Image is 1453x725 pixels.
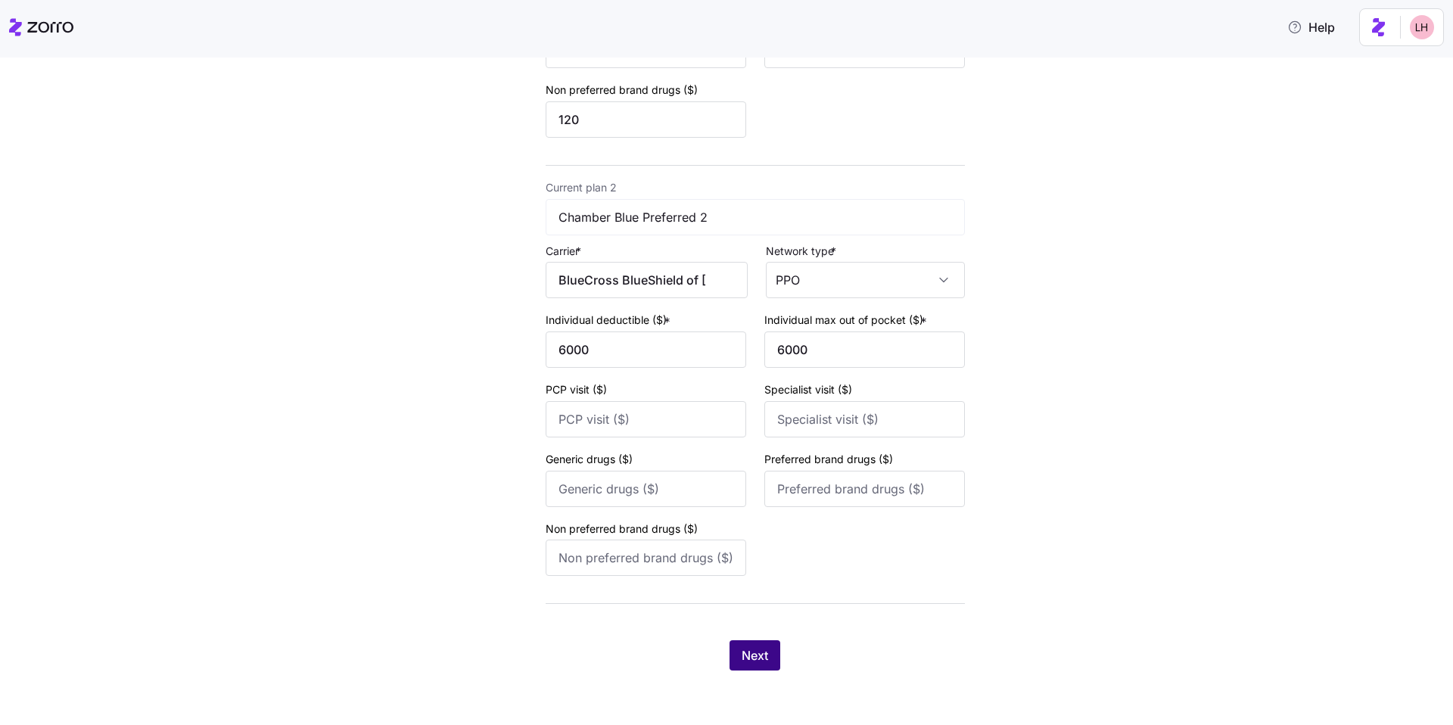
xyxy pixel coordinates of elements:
button: Help [1275,12,1347,42]
label: Non preferred brand drugs ($) [546,82,698,98]
input: Non preferred brand drugs ($) [546,101,746,138]
label: PCP visit ($) [546,381,607,398]
label: Non preferred brand drugs ($) [546,521,698,537]
input: Generic drugs ($) [546,471,746,507]
input: Network type [766,262,965,298]
input: Specialist visit ($) [764,401,965,437]
span: Next [742,646,768,664]
input: Carrier [546,262,748,298]
label: Carrier [546,243,584,260]
label: Individual deductible ($) [546,312,674,328]
img: 8ac9784bd0c5ae1e7e1202a2aac67deb [1410,15,1434,39]
span: Help [1287,18,1335,36]
input: PCP visit ($) [546,401,746,437]
label: Specialist visit ($) [764,381,852,398]
button: Next [730,640,780,671]
label: Network type [766,243,839,260]
input: Preferred brand drugs ($) [764,471,965,507]
label: Generic drugs ($) [546,451,633,468]
label: Individual max out of pocket ($) [764,312,930,328]
label: Preferred brand drugs ($) [764,451,893,468]
label: Current plan 2 [546,179,617,196]
input: Individual deductible ($) [546,331,746,368]
input: Individual max out of pocket ($) [764,331,965,368]
input: Non preferred brand drugs ($) [546,540,746,576]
